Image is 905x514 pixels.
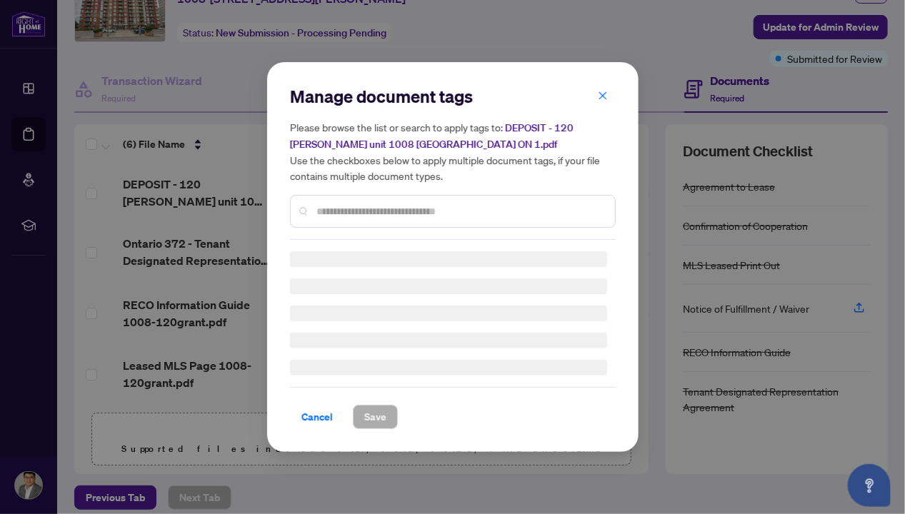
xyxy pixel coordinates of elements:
button: Open asap [848,464,891,507]
span: Cancel [301,405,333,428]
span: close [598,91,608,101]
h2: Manage document tags [290,85,616,108]
h5: Please browse the list or search to apply tags to: Use the checkboxes below to apply multiple doc... [290,119,616,183]
button: Save [353,405,398,429]
span: DEPOSIT - 120 [PERSON_NAME] unit 1008 [GEOGRAPHIC_DATA] ON 1.pdf [290,121,574,151]
button: Cancel [290,405,344,429]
